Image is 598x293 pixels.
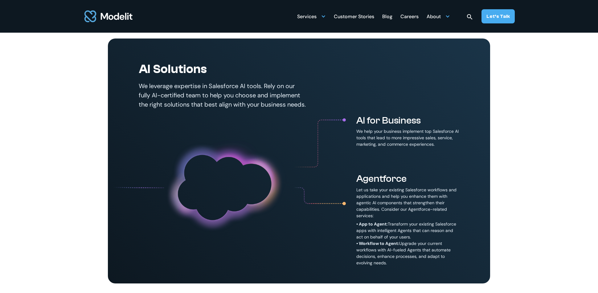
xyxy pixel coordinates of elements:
h2: AI Solutions [139,62,307,76]
h3: Agentforce [356,173,459,185]
p: Transform your existing Salesforce apps with intelligent Agents that can reason and act on behalf... [356,221,459,266]
a: home [83,7,134,26]
a: Let’s Talk [481,9,515,23]
div: Customer Stories [334,11,374,23]
p: Let us take your existing Salesforce workflows and applications and help you enhance them with ag... [356,187,459,219]
div: Let’s Talk [486,13,510,20]
a: Careers [400,10,419,22]
p: We leverage expertise in Salesforce AI tools. Rely on our fully AI-certified team to help you cho... [139,81,307,109]
strong: • Workflow to Agent: [356,241,399,246]
div: Blog [382,11,392,23]
div: Services [297,11,317,23]
div: Services [297,10,326,22]
div: About [427,10,450,22]
img: AI solutions cloud [113,141,290,234]
h3: AI for Business [356,115,459,126]
p: We help your business implement top Salesforce AI tools that lead to more impressive sales, servi... [356,128,459,148]
strong: • App to Agent: [356,221,388,227]
a: Customer Stories [334,10,374,22]
img: modelit logo [83,7,134,26]
a: Blog [382,10,392,22]
div: About [427,11,441,23]
div: Careers [400,11,419,23]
